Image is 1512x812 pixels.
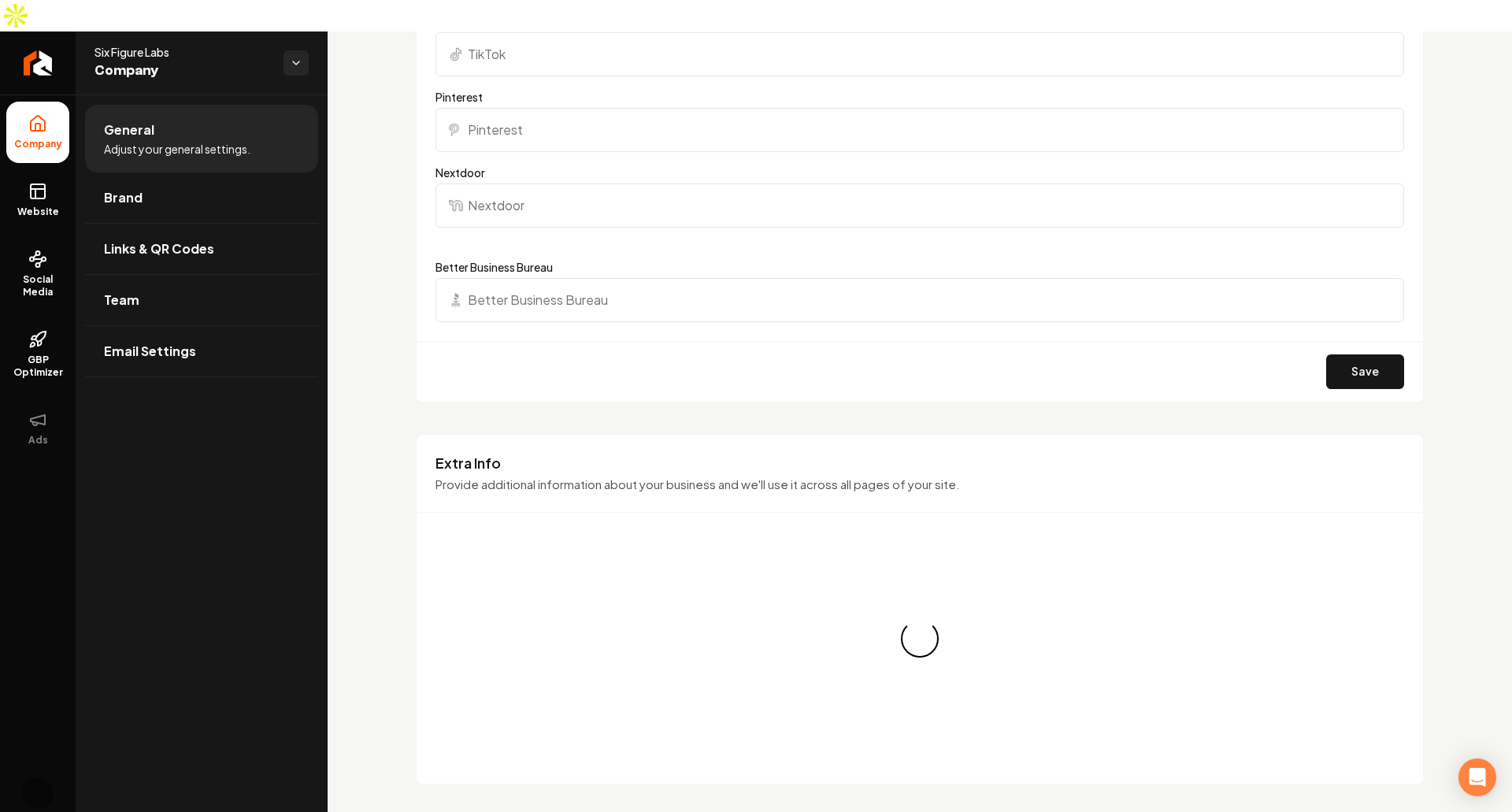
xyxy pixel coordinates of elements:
a: Team [85,275,318,325]
span: Ads [22,434,54,447]
a: Links & QR Codes [85,224,318,274]
input: TikTok [435,32,1404,76]
a: Website [6,169,69,231]
span: Email Settings [104,342,196,361]
span: GBP Optimizer [6,354,69,379]
label: Nextdoor [435,165,1404,180]
span: Company [8,138,69,150]
div: Loading [901,620,939,658]
a: GBP Optimizer [6,317,69,391]
input: Pinterest [435,108,1404,152]
button: Open user button [22,777,54,809]
span: Website [11,206,65,218]
label: Better Business Bureau [435,259,1404,275]
span: General [104,121,154,139]
a: Brand [85,172,318,223]
h3: Extra Info [435,454,1404,473]
span: Brand [104,188,143,207]
span: Team [104,291,139,310]
span: Social Media [6,273,69,298]
a: Social Media [6,237,69,311]
input: Nextdoor [435,184,1404,228]
span: Six Figure Labs [94,44,271,60]
label: Pinterest [435,89,1404,105]
span: Links & QR Codes [104,239,214,258]
button: Ads [6,398,69,459]
img: Sagar Soni [22,777,54,809]
p: Provide additional information about your business and we'll use it across all pages of your site. [435,476,1404,494]
div: Open Intercom Messenger [1458,758,1496,796]
button: Save [1326,354,1404,389]
input: Better Business Bureau [435,278,1404,322]
img: Rebolt Logo [24,50,53,76]
span: Company [94,60,271,82]
a: Email Settings [85,326,318,376]
span: Adjust your general settings. [104,141,250,157]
